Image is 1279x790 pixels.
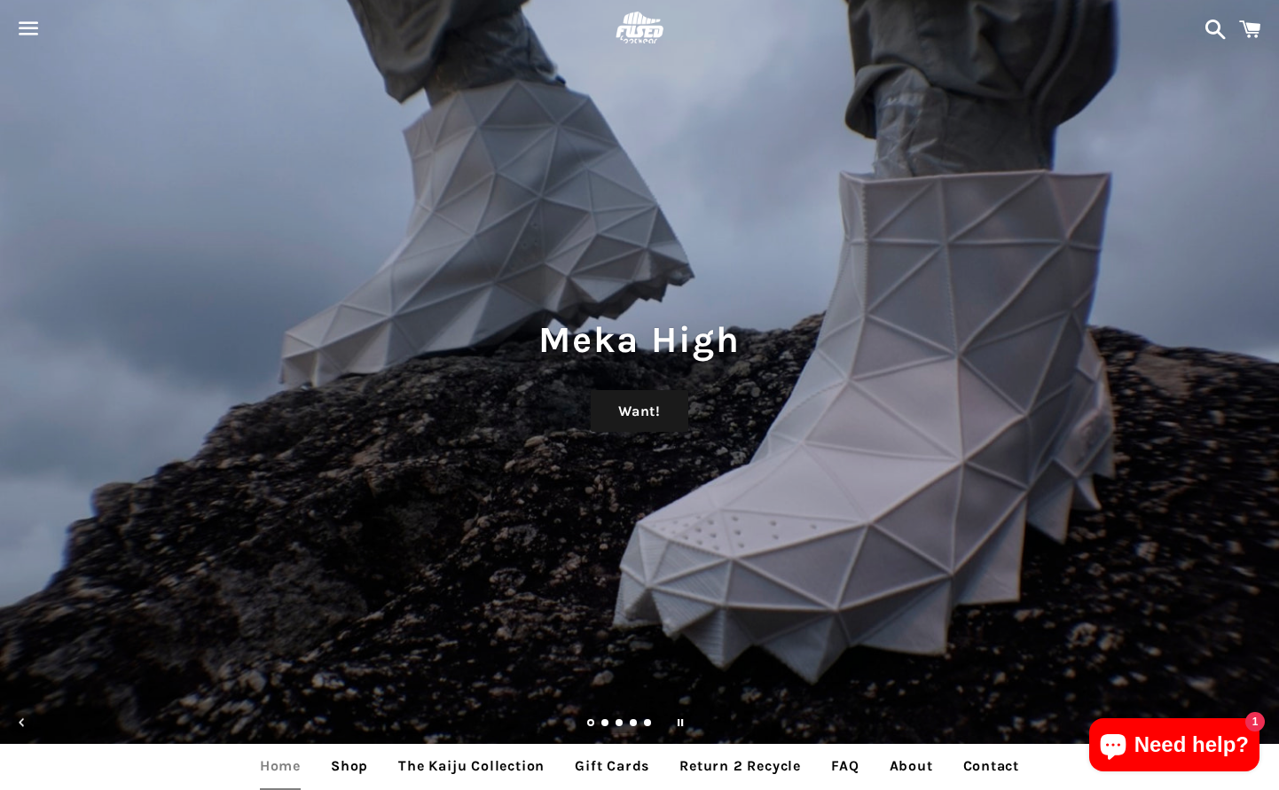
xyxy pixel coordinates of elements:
[247,744,314,788] a: Home
[950,744,1033,788] a: Contact
[876,744,946,788] a: About
[318,744,381,788] a: Shop
[644,720,653,729] a: Load slide 5
[1084,718,1265,776] inbox-online-store-chat: Shopify online store chat
[601,720,610,729] a: Load slide 2
[661,703,700,742] button: Pause slideshow
[561,744,663,788] a: Gift Cards
[587,720,596,729] a: Slide 1, current
[385,744,558,788] a: The Kaiju Collection
[18,314,1261,365] h1: Meka High
[818,744,872,788] a: FAQ
[666,744,814,788] a: Return 2 Recycle
[591,390,688,433] a: Want!
[630,720,639,729] a: Load slide 4
[616,720,624,729] a: Load slide 3
[3,703,42,742] button: Previous slide
[1237,703,1276,742] button: Next slide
